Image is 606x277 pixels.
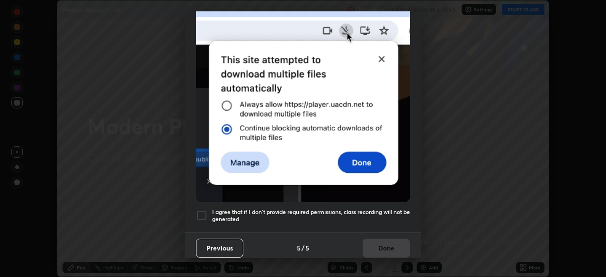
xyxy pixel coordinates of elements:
h4: 5 [297,243,301,253]
h5: I agree that if I don't provide required permissions, class recording will not be generated [212,208,410,223]
button: Previous [196,239,243,258]
h4: 5 [305,243,309,253]
h4: / [302,243,304,253]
